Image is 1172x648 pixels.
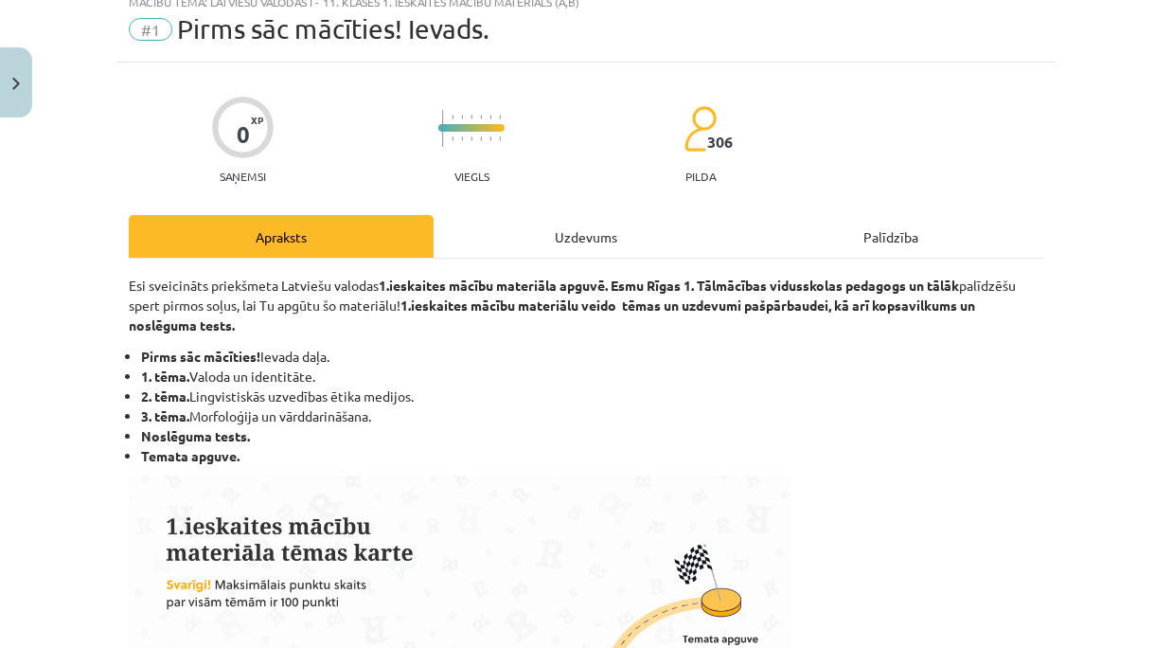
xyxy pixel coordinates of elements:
img: icon-short-line-57e1e144782c952c97e751825c79c345078a6d821885a25fce030b3d8c18986b.svg [461,115,463,119]
img: students-c634bb4e5e11cddfef0936a35e636f08e4e9abd3cc4e673bd6f9a4125e45ecb1.svg [684,105,717,153]
li: Ievada daļa. [141,347,1043,367]
img: icon-short-line-57e1e144782c952c97e751825c79c345078a6d821885a25fce030b3d8c18986b.svg [489,115,491,119]
img: icon-close-lesson-0947bae3869378f0d4975bcd49f059093ad1ed9edebbc8119c70593378902aed.svg [12,78,20,90]
b: 1.ieskaites mācību materiālu veido tēmas un uzdevumi pašpārbaudei, kā arī kopsavilkums un noslēgu... [129,297,975,333]
img: icon-short-line-57e1e144782c952c97e751825c79c345078a6d821885a25fce030b3d8c18986b.svg [480,136,482,141]
img: icon-short-line-57e1e144782c952c97e751825c79c345078a6d821885a25fce030b3d8c18986b.svg [452,136,453,141]
strong: 3. tēma. [141,407,189,424]
strong: Noslēguma tests. [141,427,250,444]
strong: 1. tēma. [141,368,189,385]
img: icon-short-line-57e1e144782c952c97e751825c79c345078a6d821885a25fce030b3d8c18986b.svg [471,136,472,141]
div: Palīdzība [738,215,1043,258]
span: XP [251,115,263,125]
img: icon-short-line-57e1e144782c952c97e751825c79c345078a6d821885a25fce030b3d8c18986b.svg [452,115,453,119]
p: pilda [685,170,716,183]
img: icon-short-line-57e1e144782c952c97e751825c79c345078a6d821885a25fce030b3d8c18986b.svg [461,136,463,141]
span: #1 [129,18,172,41]
p: Esi sveicināts priekšmeta Latviešu valodas palīdzēšu spert pirmos soļus, lai Tu apgūtu šo materiālu! [129,276,1043,335]
img: icon-long-line-d9ea69661e0d244f92f715978eff75569469978d946b2353a9bb055b3ed8787d.svg [442,110,444,147]
span: Pirms sāc mācīties! Ievads. [177,13,489,45]
li: Valoda un identitāte. [141,367,1043,387]
img: icon-short-line-57e1e144782c952c97e751825c79c345078a6d821885a25fce030b3d8c18986b.svg [471,115,472,119]
strong: Temata apguve. [141,447,240,464]
b: 1.ieskaites mācību materiāla apguvē. Esmu Rīgas 1. Tālmācības vidusskolas pedagogs un tālāk [379,277,959,294]
img: icon-short-line-57e1e144782c952c97e751825c79c345078a6d821885a25fce030b3d8c18986b.svg [480,115,482,119]
img: icon-short-line-57e1e144782c952c97e751825c79c345078a6d821885a25fce030b3d8c18986b.svg [499,115,501,119]
p: Saņemsi [212,170,274,183]
div: Uzdevums [434,215,738,258]
img: icon-short-line-57e1e144782c952c97e751825c79c345078a6d821885a25fce030b3d8c18986b.svg [489,136,491,141]
p: Viegls [454,170,489,183]
li: Lingvistiskās uzvedības ētika medijos. [141,387,1043,406]
div: Apraksts [129,215,434,258]
img: icon-short-line-57e1e144782c952c97e751825c79c345078a6d821885a25fce030b3d8c18986b.svg [499,136,501,141]
span: 306 [707,134,733,151]
div: 0 [237,121,250,148]
strong: Pirms sāc mācīties! [141,348,260,365]
strong: 2. tēma. [141,387,189,405]
li: Morfoloģija un vārddarināšana. [141,406,1043,426]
